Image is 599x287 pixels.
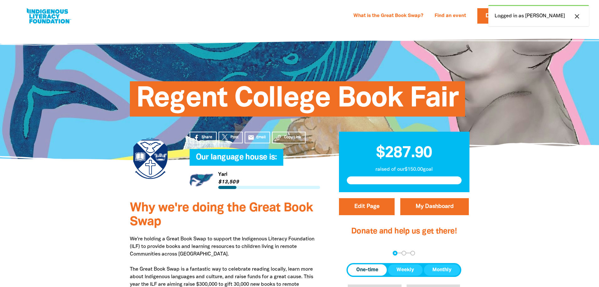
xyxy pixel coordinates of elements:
button: Weekly [388,264,423,276]
span: One-time [356,266,378,274]
a: emailEmail [245,132,270,143]
span: Email [256,135,266,140]
button: Navigate to step 1 of 3 to enter your donation amount [393,251,397,255]
button: Edit Page [339,198,395,215]
span: Regent College Book Fair [136,86,459,117]
div: Logged in as [PERSON_NAME] [488,5,589,26]
a: What is the Great Book Swap? [350,11,427,21]
button: Monthly [424,264,460,276]
button: One-time [348,264,387,276]
span: Post [230,135,238,140]
a: Post [219,132,243,143]
button: Navigate to step 3 of 3 to enter your payment details [410,251,415,255]
span: Donate and help us get there! [351,228,457,235]
span: Our language house is: [196,154,277,166]
button: Navigate to step 2 of 3 to enter your details [402,251,406,255]
a: My Dashboard [400,198,469,215]
span: $287.90 [376,146,432,160]
button: Copy Link [272,132,306,143]
i: close [573,13,581,20]
a: Share [190,132,217,143]
span: Monthly [432,266,452,274]
span: Copy Link [284,135,301,140]
span: Why we're doing the Great Book Swap [130,202,313,228]
h6: My Team [190,159,320,163]
button: close [571,12,583,20]
span: Weekly [397,266,414,274]
p: raised of our $150.00 goal [347,166,462,173]
div: Donation frequency [347,263,461,277]
a: Find an event [431,11,470,21]
i: email [248,134,254,141]
a: Donate [477,8,517,24]
span: Share [202,135,212,140]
